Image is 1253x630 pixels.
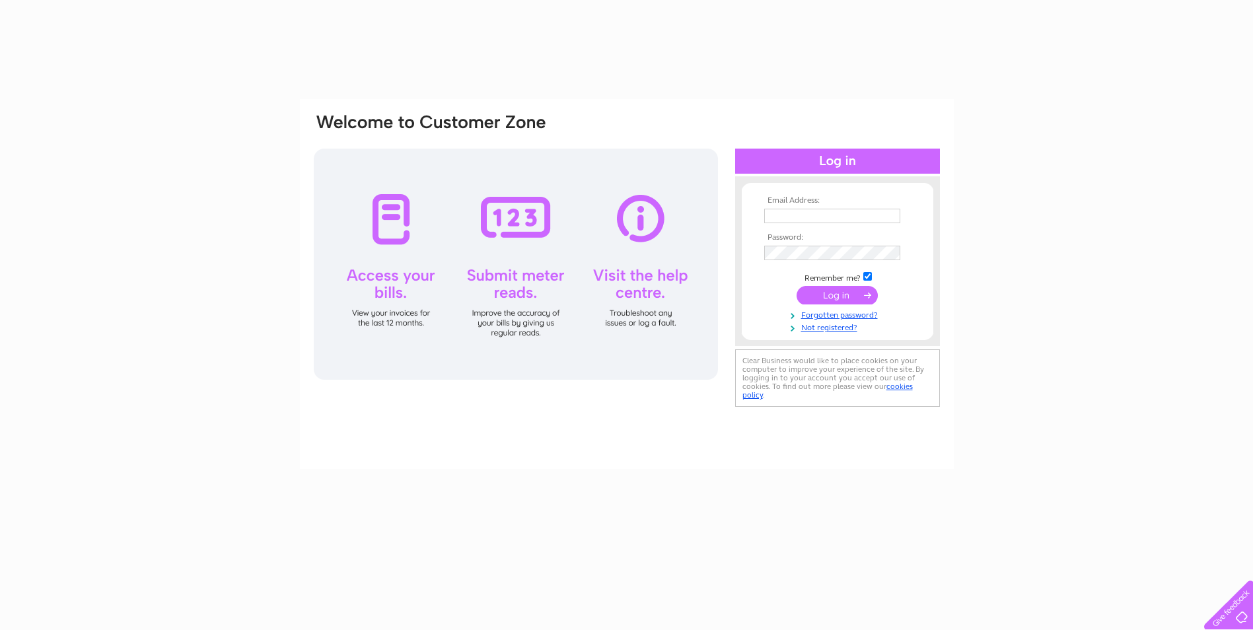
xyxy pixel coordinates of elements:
[761,270,914,283] td: Remember me?
[764,308,914,320] a: Forgotten password?
[797,286,878,304] input: Submit
[735,349,940,407] div: Clear Business would like to place cookies on your computer to improve your experience of the sit...
[764,320,914,333] a: Not registered?
[742,382,913,400] a: cookies policy
[761,196,914,205] th: Email Address:
[761,233,914,242] th: Password:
